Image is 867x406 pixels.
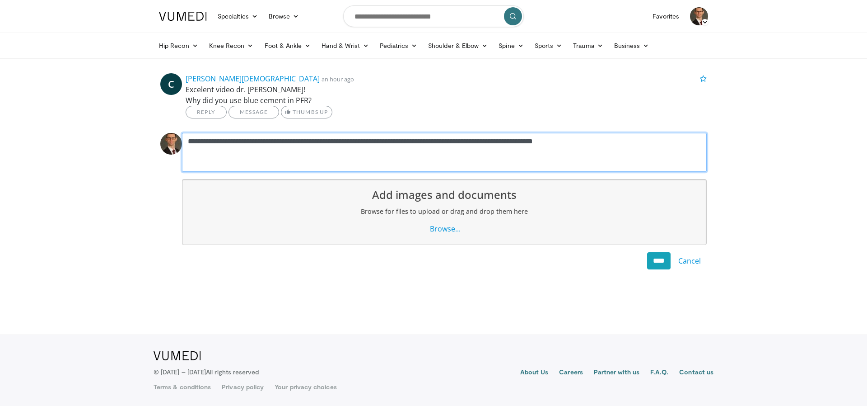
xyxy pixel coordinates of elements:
a: Trauma [568,37,609,55]
a: Partner with us [594,368,639,378]
a: Specialties [212,7,263,25]
p: © [DATE] – [DATE] [154,368,259,377]
a: Business [609,37,655,55]
a: Sports [529,37,568,55]
a: Pediatrics [374,37,423,55]
a: Thumbs Up [281,106,332,118]
small: an hour ago [322,75,354,83]
a: About Us [520,368,549,378]
p: Excelent video dr. [PERSON_NAME]! Why did you use blue cement in PFR? [186,84,707,106]
a: Reply [186,106,227,118]
a: C [160,73,182,95]
a: Cancel [672,252,707,269]
a: Message [228,106,279,118]
img: VuMedi Logo [154,351,201,360]
img: VuMedi Logo [159,12,207,21]
a: Hand & Wrist [316,37,374,55]
h2: Browse for files to upload or drag and drop them here [190,207,699,217]
input: Search topics, interventions [343,5,524,27]
a: Contact us [679,368,713,378]
a: Favorites [647,7,685,25]
a: [PERSON_NAME][DEMOGRAPHIC_DATA] [186,74,320,84]
span: All rights reserved [206,368,259,376]
a: Browse... [422,220,466,237]
a: Foot & Ankle [259,37,317,55]
a: Shoulder & Elbow [423,37,493,55]
a: Spine [493,37,529,55]
a: Your privacy choices [275,382,336,392]
a: Terms & conditions [154,382,211,392]
h1: Add images and documents [190,187,699,203]
img: Avatar [160,133,182,155]
a: Knee Recon [204,37,259,55]
a: Hip Recon [154,37,204,55]
a: Careers [559,368,583,378]
a: Privacy policy [222,382,264,392]
img: Avatar [690,7,708,25]
a: Browse [263,7,305,25]
a: F.A.Q. [650,368,668,378]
